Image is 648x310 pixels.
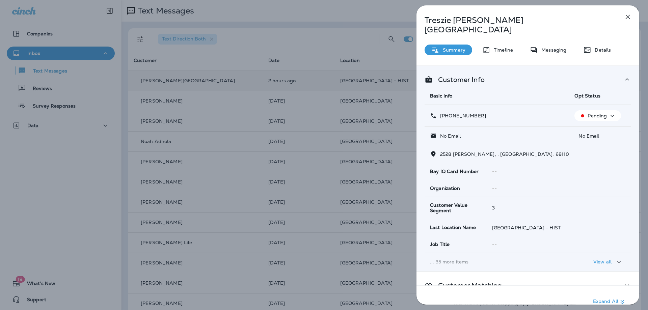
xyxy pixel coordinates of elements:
[440,151,569,157] span: 2528 [PERSON_NAME], , [GEOGRAPHIC_DATA], 68110
[430,259,564,264] p: ... 35 more items
[437,133,461,139] p: No Email
[492,225,561,231] span: [GEOGRAPHIC_DATA] - HIST
[430,242,450,247] span: Job Title
[430,225,476,230] span: Last Location Name
[439,47,465,53] p: Summary
[590,296,629,308] button: Expand All
[430,93,452,99] span: Basic Info
[433,283,502,288] p: Customer Matching
[492,168,497,174] span: --
[425,16,609,34] p: Treszie [PERSON_NAME][GEOGRAPHIC_DATA]
[574,110,621,121] button: Pending
[492,185,497,191] span: --
[593,298,626,306] p: Expand All
[430,169,479,174] span: Bay IQ Card Number
[430,202,481,214] span: Customer Value Segment
[591,47,611,53] p: Details
[433,77,485,82] p: Customer Info
[538,47,566,53] p: Messaging
[437,113,486,118] p: [PHONE_NUMBER]
[593,259,612,264] p: View all
[574,93,600,99] span: Opt Status
[492,241,497,247] span: --
[492,205,495,211] span: 3
[574,133,626,139] p: No Email
[588,113,607,118] p: Pending
[591,256,626,268] button: View all
[430,186,460,191] span: Organization
[490,47,513,53] p: Timeline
